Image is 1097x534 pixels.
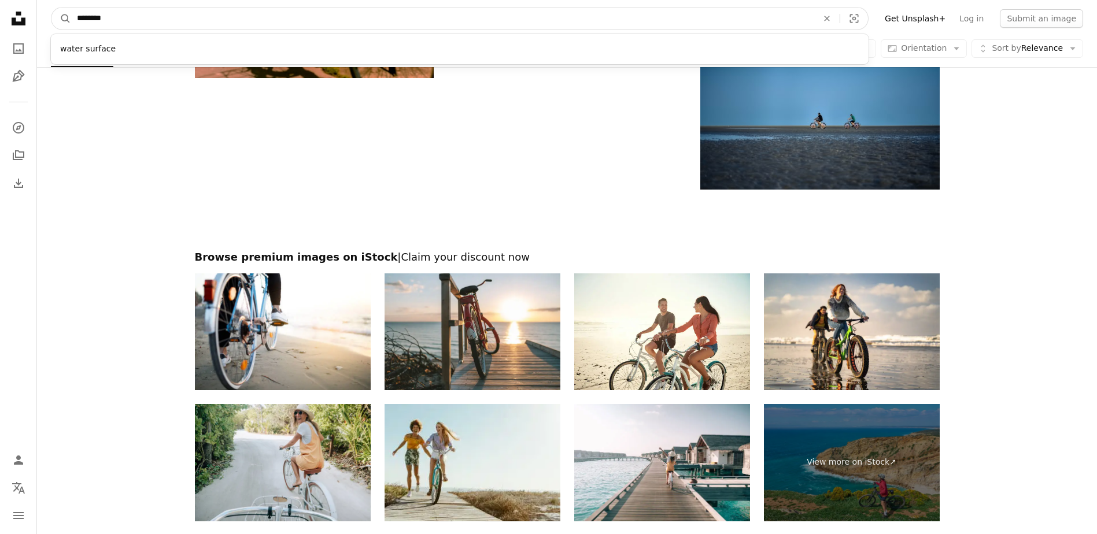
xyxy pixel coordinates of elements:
[51,8,71,29] button: Search Unsplash
[7,37,30,60] a: Photos
[881,39,967,58] button: Orientation
[7,144,30,167] a: Collections
[7,116,30,139] a: Explore
[7,504,30,527] button: Menu
[814,8,840,29] button: Clear
[764,273,940,391] img: Young couple ride fat bikes on the beach, tidal flat
[878,9,952,28] a: Get Unsplash+
[992,43,1021,53] span: Sort by
[840,8,868,29] button: Visual search
[7,448,30,472] a: Log in / Sign up
[574,404,750,521] img: Young woman riding bicycle on wooden pier in the Maldives
[397,251,530,263] span: | Claim your discount now
[7,476,30,499] button: Language
[1000,9,1083,28] button: Submit an image
[7,7,30,32] a: Home — Unsplash
[992,43,1063,54] span: Relevance
[51,7,869,30] form: Find visuals sitewide
[195,250,940,264] h2: Browse premium images on iStock
[574,273,750,391] img: Young happy couple riding bicycles together at the beach
[385,404,560,521] img: Best friends having great time on their holidays
[195,273,371,391] img: Young Man With Bike
[700,29,939,189] img: two people riding bikes on a beach
[7,65,30,88] a: Illustrations
[385,273,560,391] img: Bicycle On Beach Against Sky During Sunset
[952,9,991,28] a: Log in
[51,39,869,60] div: water surface
[972,39,1083,58] button: Sort byRelevance
[901,43,947,53] span: Orientation
[764,404,940,521] a: View more on iStock↗
[700,104,939,114] a: two people riding bikes on a beach
[7,172,30,195] a: Download History
[195,404,371,521] img: Pov point of view of couple cycling on tropical island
